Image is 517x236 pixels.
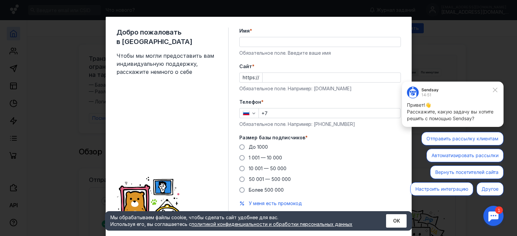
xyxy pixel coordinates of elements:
span: 10 001 — 50 000 [249,166,286,171]
span: Размер базы подписчиков [239,134,305,141]
div: 14:51 [26,14,43,18]
button: Настроить интеграцию [15,104,78,117]
p: Расскажите, какую задачу вы хотите решить с помощью Sendsay? [12,30,103,43]
p: Привет!👋 [12,23,103,30]
span: 1 001 — 10 000 [249,155,282,160]
span: До 1000 [249,144,268,150]
button: У меня есть промокод [249,200,302,207]
button: Вернуть посетителей сайта [35,87,108,100]
span: 50 001 — 500 000 [249,176,291,182]
button: Отправить рассылку клиентам [26,53,108,67]
div: Обязательное поле. Например: [PHONE_NUMBER] [239,121,401,128]
span: Более 500 000 [249,187,284,193]
div: Обязательное поле. Например: [DOMAIN_NAME] [239,85,401,92]
span: Телефон [239,99,261,105]
a: политикой конфиденциальности и обработки персональных данных [192,221,352,227]
span: Добро пожаловать в [GEOGRAPHIC_DATA] [116,28,217,46]
span: Имя [239,28,250,34]
button: Автоматизировать рассылки [31,70,108,84]
span: Чтобы мы могли предоставить вам индивидуальную поддержку, расскажите немного о себе [116,52,217,76]
button: Другое [81,104,108,117]
span: Cайт [239,63,252,70]
span: У меня есть промокод [249,200,302,206]
div: Мы обрабатываем файлы cookie, чтобы сделать сайт удобнее для вас. Используя его, вы соглашаетесь c [110,214,370,228]
div: Sendsay [26,9,43,13]
button: ОК [386,214,407,228]
div: Обязательное поле. Введите ваше имя [239,50,401,56]
div: 1 [15,4,23,11]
